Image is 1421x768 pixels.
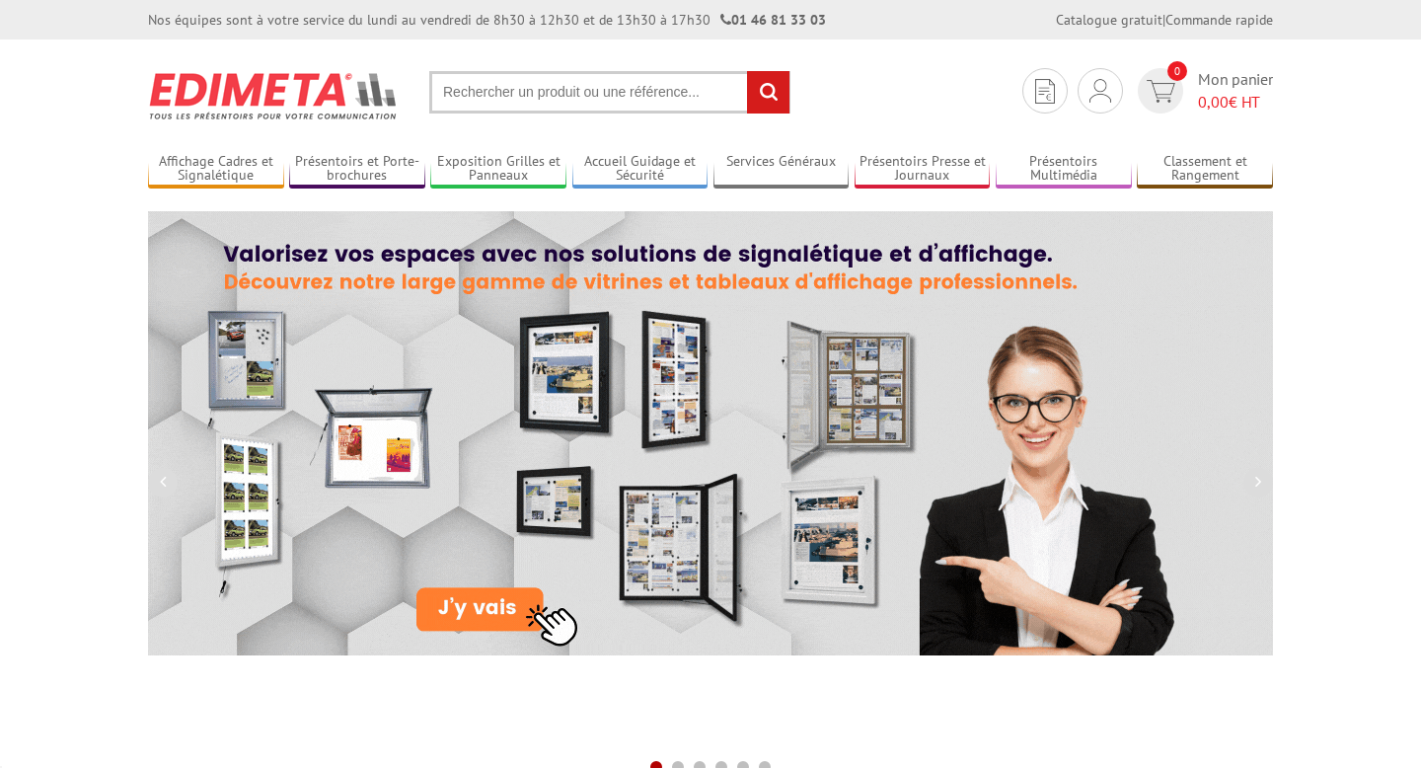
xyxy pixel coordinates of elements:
span: € HT [1198,91,1273,114]
a: Accueil Guidage et Sécurité [572,153,709,186]
img: devis rapide [1035,79,1055,104]
a: Présentoirs Multimédia [996,153,1132,186]
img: Présentoir, panneau, stand - Edimeta - PLV, affichage, mobilier bureau, entreprise [148,59,400,132]
input: rechercher [747,71,789,114]
strong: 01 46 81 33 03 [720,11,826,29]
a: Présentoirs Presse et Journaux [855,153,991,186]
img: devis rapide [1147,80,1175,103]
span: 0 [1167,61,1187,81]
span: 0,00 [1198,92,1229,112]
input: Rechercher un produit ou une référence... [429,71,790,114]
div: | [1056,10,1273,30]
a: Exposition Grilles et Panneaux [430,153,566,186]
a: Affichage Cadres et Signalétique [148,153,284,186]
a: Commande rapide [1165,11,1273,29]
span: Mon panier [1198,68,1273,114]
a: Présentoirs et Porte-brochures [289,153,425,186]
a: Classement et Rangement [1137,153,1273,186]
a: devis rapide 0 Mon panier 0,00€ HT [1133,68,1273,114]
a: Catalogue gratuit [1056,11,1162,29]
div: Nos équipes sont à votre service du lundi au vendredi de 8h30 à 12h30 et de 13h30 à 17h30 [148,10,826,30]
a: Services Généraux [713,153,850,186]
img: devis rapide [1089,79,1111,103]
